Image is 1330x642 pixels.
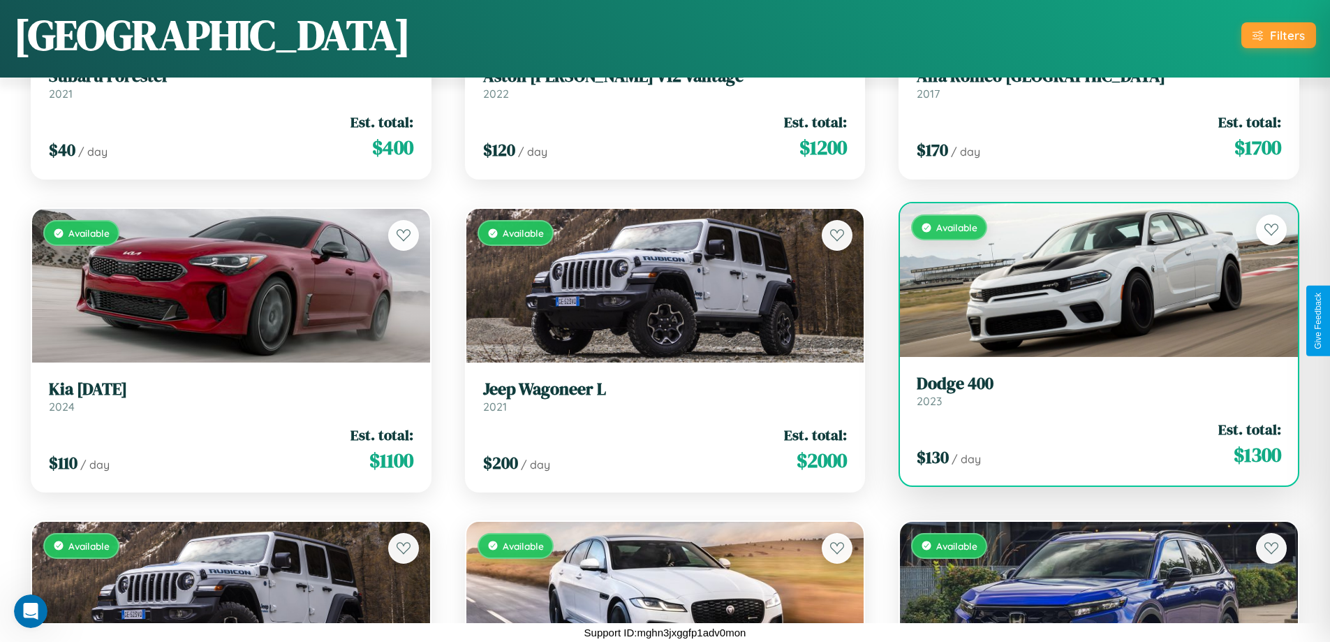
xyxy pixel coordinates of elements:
[917,394,942,408] span: 2023
[784,112,847,132] span: Est. total:
[917,374,1281,394] h3: Dodge 400
[49,379,413,400] h3: Kia [DATE]
[49,138,75,161] span: $ 40
[483,87,509,101] span: 2022
[80,458,110,472] span: / day
[936,540,977,552] span: Available
[49,66,413,101] a: Subaru Forester2021
[68,227,110,239] span: Available
[503,227,544,239] span: Available
[1270,28,1305,43] div: Filters
[369,446,413,474] span: $ 1100
[49,379,413,414] a: Kia [DATE]2024
[799,133,847,161] span: $ 1200
[503,540,544,552] span: Available
[350,112,413,132] span: Est. total:
[483,66,848,101] a: Aston [PERSON_NAME] V12 Vantage2022
[483,400,507,414] span: 2021
[483,66,848,87] h3: Aston [PERSON_NAME] V12 Vantage
[49,451,77,474] span: $ 110
[14,6,411,64] h1: [GEOGRAPHIC_DATA]
[797,446,847,474] span: $ 2000
[917,446,949,469] span: $ 130
[1241,22,1316,48] button: Filters
[68,540,110,552] span: Available
[1218,419,1281,439] span: Est. total:
[1218,112,1281,132] span: Est. total:
[917,138,948,161] span: $ 170
[518,145,547,159] span: / day
[372,133,413,161] span: $ 400
[483,138,515,161] span: $ 120
[49,87,73,101] span: 2021
[917,66,1281,101] a: Alfa Romeo [GEOGRAPHIC_DATA]2017
[521,458,550,472] span: / day
[784,425,847,445] span: Est. total:
[483,379,848,400] h3: Jeep Wagoneer L
[1234,441,1281,469] span: $ 1300
[917,374,1281,408] a: Dodge 4002023
[1313,293,1323,349] div: Give Feedback
[936,221,977,233] span: Available
[78,145,108,159] span: / day
[917,87,940,101] span: 2017
[49,400,75,414] span: 2024
[1234,133,1281,161] span: $ 1700
[350,425,413,445] span: Est. total:
[951,145,980,159] span: / day
[952,452,981,466] span: / day
[917,66,1281,87] h3: Alfa Romeo [GEOGRAPHIC_DATA]
[14,594,47,628] iframe: Intercom live chat
[483,379,848,414] a: Jeep Wagoneer L2021
[483,451,518,474] span: $ 200
[584,623,746,642] p: Support ID: mghn3jxggfp1adv0mon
